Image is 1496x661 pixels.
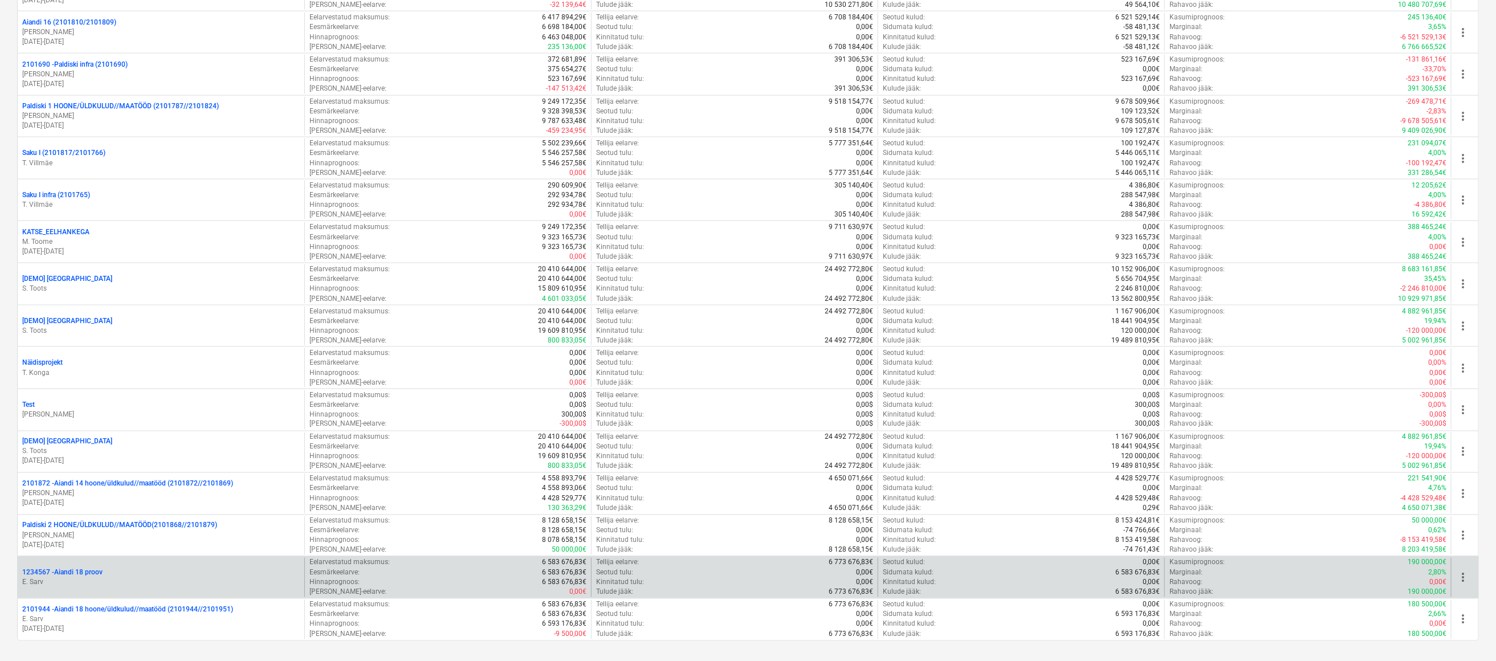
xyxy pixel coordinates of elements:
[548,200,586,210] p: 292 934,78€
[1169,74,1202,84] p: Rahavoog :
[22,79,300,89] p: [DATE] - [DATE]
[1169,222,1225,232] p: Kasumiprognoos :
[22,247,300,256] p: [DATE] - [DATE]
[1402,42,1446,52] p: 6 766 665,52€
[542,294,586,304] p: 4 601 033,05€
[1456,403,1470,417] span: more_vert
[596,13,639,22] p: Tellija eelarve :
[1428,190,1446,200] p: 4,00%
[1169,84,1213,93] p: Rahavoo jääk :
[829,222,873,232] p: 9 711 630,97€
[856,274,873,284] p: 0,00€
[856,200,873,210] p: 0,00€
[883,252,921,262] p: Kulude jääk :
[883,74,936,84] p: Kinnitatud kulud :
[548,55,586,64] p: 372 681,89€
[1169,55,1225,64] p: Kasumiprognoos :
[309,22,360,32] p: Eesmärkeelarve :
[596,55,639,64] p: Tellija eelarve :
[883,55,925,64] p: Seotud kulud :
[825,307,873,316] p: 24 492 772,80€
[309,97,390,107] p: Eelarvestatud maksumus :
[538,307,586,316] p: 20 410 644,00€
[309,222,390,232] p: Eelarvestatud maksumus :
[1456,445,1470,459] span: more_vert
[309,252,386,262] p: [PERSON_NAME]-eelarve :
[22,158,300,168] p: T. Villmäe
[548,64,586,74] p: 375 654,27€
[309,232,360,242] p: Eesmärkeelarve :
[829,13,873,22] p: 6 708 184,40€
[1406,55,1446,64] p: -131 861,16€
[1115,13,1160,22] p: 6 521 529,14€
[596,252,633,262] p: Tulude jääk :
[1428,22,1446,32] p: 3,65%
[596,116,644,126] p: Kinnitatud tulu :
[569,168,586,178] p: 0,00€
[856,190,873,200] p: 0,00€
[1400,116,1446,126] p: -9 678 505,61€
[22,479,300,508] div: 2101872 -Aiandi 14 hoone/üldkulud//maatööd (2101872//2101869)[PERSON_NAME][DATE]-[DATE]
[309,158,360,168] p: Hinnaprognoos :
[596,181,639,190] p: Tellija eelarve :
[856,64,873,74] p: 0,00€
[1169,22,1202,32] p: Marginaal :
[542,97,586,107] p: 9 249 172,35€
[856,158,873,168] p: 0,00€
[548,190,586,200] p: 292 934,78€
[1456,235,1470,249] span: more_vert
[22,358,300,377] div: NäidisprojektT. Konga
[309,181,390,190] p: Eelarvestatud maksumus :
[22,60,300,89] div: 2101690 -Paldiski infra (2101690)[PERSON_NAME][DATE]-[DATE]
[856,74,873,84] p: 0,00€
[1406,74,1446,84] p: -523 167,69€
[883,138,925,148] p: Seotud kulud :
[1115,168,1160,178] p: 5 446 065,11€
[22,101,300,130] div: Paldiski 1 HOONE/ÜLDKULUD//MAATÖÖD (2101787//2101824)[PERSON_NAME][DATE]-[DATE]
[1169,242,1202,252] p: Rahavoog :
[309,200,360,210] p: Hinnaprognoos :
[1123,42,1160,52] p: -58 481,12€
[883,116,936,126] p: Kinnitatud kulud :
[542,32,586,42] p: 6 463 048,00€
[1456,277,1470,291] span: more_vert
[22,227,89,237] p: KATSE_EELHANKEGA
[1456,109,1470,123] span: more_vert
[309,307,390,316] p: Eelarvestatud maksumus :
[1408,84,1446,93] p: 391 306,53€
[309,13,390,22] p: Eelarvestatud maksumus :
[309,168,386,178] p: [PERSON_NAME]-eelarve :
[856,22,873,32] p: 0,00€
[22,447,300,456] p: S. Toots
[1143,84,1160,93] p: 0,00€
[22,605,233,615] p: 2101944 - Aiandi 18 hoone/üldkulud//maatööd (2101944//2101951)
[1115,252,1160,262] p: 9 323 165,73€
[22,27,300,37] p: [PERSON_NAME]
[883,210,921,219] p: Kulude jääk :
[596,307,639,316] p: Tellija eelarve :
[596,168,633,178] p: Tulude jääk :
[538,274,586,284] p: 20 410 644,00€
[596,64,633,74] p: Seotud tulu :
[1456,193,1470,207] span: more_vert
[1408,13,1446,22] p: 245 136,40€
[1169,264,1225,274] p: Kasumiprognoos :
[22,456,300,466] p: [DATE] - [DATE]
[829,97,873,107] p: 9 518 154,77€
[883,126,921,136] p: Kulude jääk :
[1169,13,1225,22] p: Kasumiprognoos :
[596,158,644,168] p: Kinnitatud tulu :
[309,210,386,219] p: [PERSON_NAME]-eelarve :
[309,74,360,84] p: Hinnaprognoos :
[1121,190,1160,200] p: 288 547,98€
[1402,126,1446,136] p: 9 409 026,90€
[22,70,300,79] p: [PERSON_NAME]
[22,437,112,447] p: [DEMO] [GEOGRAPHIC_DATA]
[596,222,639,232] p: Tellija eelarve :
[834,210,873,219] p: 305 140,40€
[1456,487,1470,501] span: more_vert
[22,274,300,293] div: [DEMO] [GEOGRAPHIC_DATA]S. Toots
[1143,64,1160,74] p: 0,00€
[22,479,233,489] p: 2101872 - Aiandi 14 hoone/üldkulud//maatööd (2101872//2101869)
[1169,168,1213,178] p: Rahavoo jääk :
